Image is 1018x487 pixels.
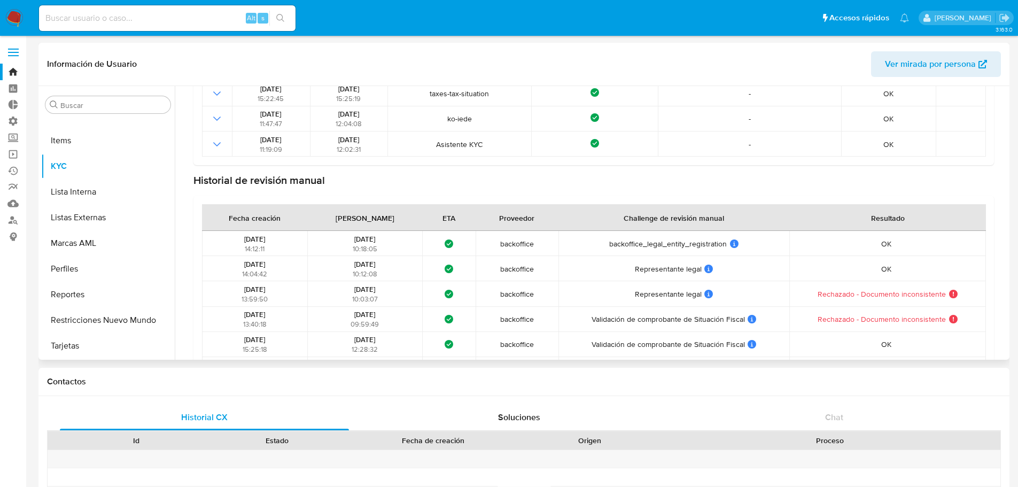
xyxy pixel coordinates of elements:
[825,411,843,423] span: Chat
[247,13,255,23] span: Alt
[527,435,652,446] div: Origen
[41,128,175,153] button: Items
[39,11,296,25] input: Buscar usuario o caso...
[41,205,175,230] button: Listas Externas
[498,411,540,423] span: Soluciones
[355,435,512,446] div: Fecha de creación
[41,153,175,179] button: KYC
[41,333,175,359] button: Tarjetas
[999,12,1010,24] a: Salir
[214,435,340,446] div: Estado
[41,179,175,205] button: Lista Interna
[41,256,175,282] button: Perfiles
[261,13,265,23] span: s
[41,230,175,256] button: Marcas AML
[50,101,58,109] button: Buscar
[935,13,995,23] p: stephanie.sraciazek@mercadolibre.com
[181,411,228,423] span: Historial CX
[60,101,166,110] input: Buscar
[41,307,175,333] button: Restricciones Nuevo Mundo
[269,11,291,26] button: search-icon
[74,435,199,446] div: Id
[900,13,909,22] a: Notificaciones
[829,12,889,24] span: Accesos rápidos
[885,51,976,77] span: Ver mirada por persona
[47,59,137,69] h1: Información de Usuario
[871,51,1001,77] button: Ver mirada por persona
[47,376,1001,387] h1: Contactos
[41,282,175,307] button: Reportes
[667,435,993,446] div: Proceso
